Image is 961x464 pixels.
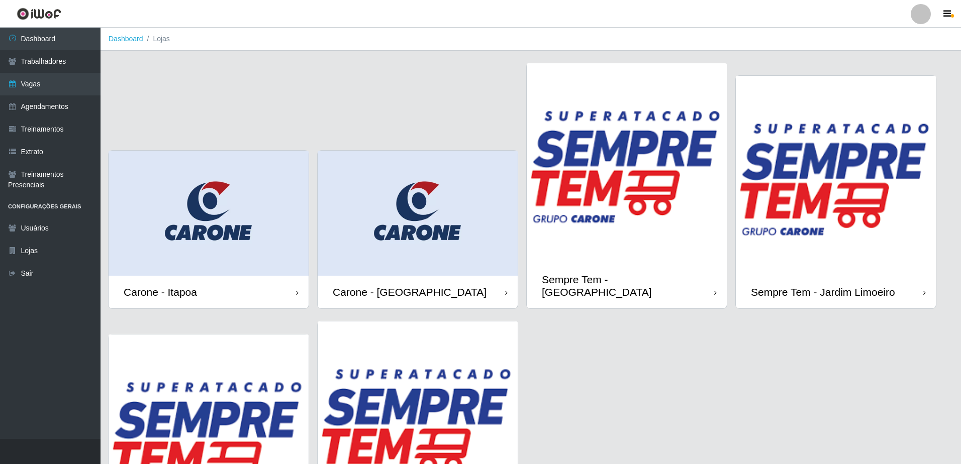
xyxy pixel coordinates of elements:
a: Carone - [GEOGRAPHIC_DATA] [318,151,518,308]
div: Sempre Tem - [GEOGRAPHIC_DATA] [542,273,714,298]
li: Lojas [143,34,170,44]
a: Sempre Tem - Jardim Limoeiro [736,76,936,308]
a: Dashboard [109,35,143,43]
img: cardImg [527,63,727,263]
img: cardImg [736,76,936,276]
img: cardImg [318,151,518,276]
a: Carone - Itapoa [109,151,309,308]
a: Sempre Tem - [GEOGRAPHIC_DATA] [527,63,727,308]
div: Sempre Tem - Jardim Limoeiro [751,286,895,298]
nav: breadcrumb [101,28,961,51]
div: Carone - Itapoa [124,286,197,298]
img: CoreUI Logo [17,8,61,20]
img: cardImg [109,151,309,276]
div: Carone - [GEOGRAPHIC_DATA] [333,286,487,298]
